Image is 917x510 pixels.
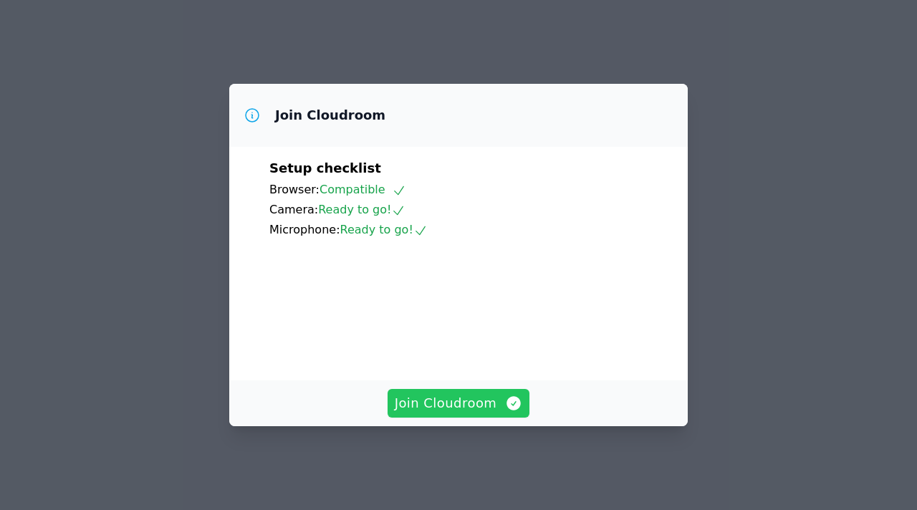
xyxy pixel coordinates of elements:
[269,203,318,216] span: Camera:
[269,223,340,236] span: Microphone:
[269,160,381,175] span: Setup checklist
[395,393,523,413] span: Join Cloudroom
[269,183,320,196] span: Browser:
[388,389,530,418] button: Join Cloudroom
[320,183,406,196] span: Compatible
[318,203,405,216] span: Ready to go!
[340,223,428,236] span: Ready to go!
[275,107,385,124] h3: Join Cloudroom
